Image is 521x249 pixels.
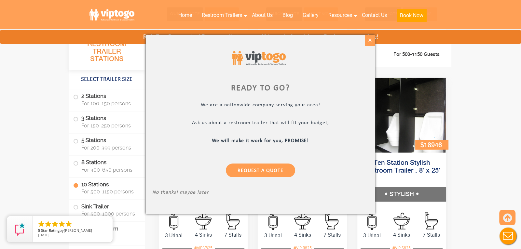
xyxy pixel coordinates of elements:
[64,228,92,233] span: [PERSON_NAME]
[495,223,521,249] button: Live Chat
[58,220,66,228] li: 
[232,51,286,65] img: viptogo logo
[13,223,26,236] img: Review Rating
[365,35,375,46] div: X
[212,138,309,144] b: We will make it work for you, PROMISE!
[152,120,368,128] p: Ask us about a restroom trailer that will fit your budget,
[51,220,59,228] li: 
[41,228,60,233] span: Star Rating
[37,220,45,228] li: 
[38,232,49,237] span: [DATE]
[226,164,295,177] a: Request a Quote
[44,220,52,228] li: 
[152,85,368,93] div: Ready to go?
[152,102,368,110] p: We are a nationwide company serving your area!
[65,220,73,228] li: 
[152,190,368,197] p: No thanks! maybe later
[38,229,107,233] span: by
[38,228,40,233] span: 5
